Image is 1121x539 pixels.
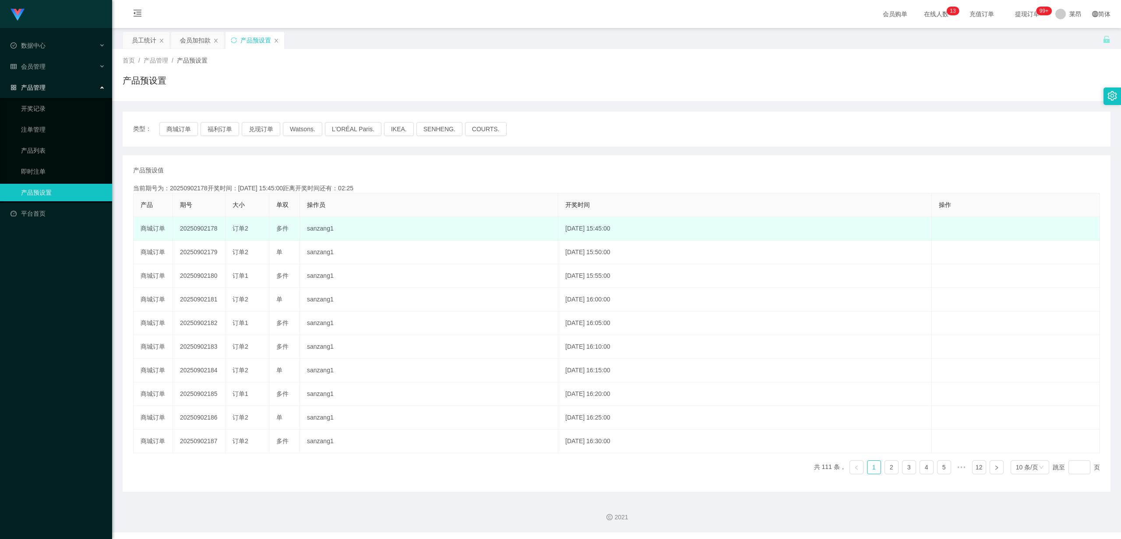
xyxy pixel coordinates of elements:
[938,461,951,474] a: 5
[955,460,969,474] span: •••
[972,460,986,474] li: 12
[307,201,325,208] span: 操作员
[558,335,932,359] td: [DATE] 16:10:00
[565,201,590,208] span: 开奖时间
[11,9,25,21] img: logo.9652507e.png
[134,217,173,241] td: 商城订单
[180,32,211,49] div: 会员加扣款
[11,84,46,91] span: 产品管理
[231,37,237,43] i: 图标: sync
[558,430,932,453] td: [DATE] 16:30:00
[558,264,932,288] td: [DATE] 15:55:00
[133,166,164,175] span: 产品预设值
[920,461,933,474] a: 4
[201,122,239,136] button: 福利订单
[300,288,558,311] td: sanzang1
[1039,465,1044,471] i: 图标: down
[233,390,248,397] span: 订单1
[300,359,558,382] td: sanzang1
[133,184,1100,193] div: 当前期号为：20250902178开奖时间：[DATE] 15:45:00距离开奖时间还有：02:25
[159,122,198,136] button: 商城订单
[606,514,613,520] i: 图标: copyright
[276,201,289,208] span: 单双
[177,57,208,64] span: 产品预设置
[850,460,864,474] li: 上一页
[119,513,1114,522] div: 2021
[1036,7,1052,15] sup: 1052
[21,163,105,180] a: 即时注单
[1092,11,1098,17] i: 图标: global
[867,460,881,474] li: 1
[132,32,156,49] div: 员工统计
[885,461,898,474] a: 2
[21,184,105,201] a: 产品预设置
[902,460,916,474] li: 3
[558,359,932,382] td: [DATE] 16:15:00
[134,406,173,430] td: 商城订单
[134,382,173,406] td: 商城订单
[173,217,226,241] td: 20250902178
[274,38,279,43] i: 图标: close
[325,122,381,136] button: L'ORÉAL Paris.
[173,430,226,453] td: 20250902187
[558,406,932,430] td: [DATE] 16:25:00
[173,406,226,430] td: 20250902186
[123,0,152,28] i: 图标: menu-fold
[11,63,46,70] span: 会员管理
[300,241,558,264] td: sanzang1
[159,38,164,43] i: 图标: close
[276,343,289,350] span: 多件
[173,241,226,264] td: 20250902179
[1016,461,1038,474] div: 10 条/页
[123,74,166,87] h1: 产品预设置
[11,42,46,49] span: 数据中心
[240,32,271,49] div: 产品预设置
[173,382,226,406] td: 20250902185
[885,460,899,474] li: 2
[233,201,245,208] span: 大小
[133,122,159,136] span: 类型：
[11,84,17,91] i: 图标: appstore-o
[21,121,105,138] a: 注单管理
[558,382,932,406] td: [DATE] 16:20:00
[902,461,916,474] a: 3
[920,11,953,17] span: 在线人数
[233,319,248,326] span: 订单1
[1107,91,1117,101] i: 图标: setting
[955,460,969,474] li: 向后 5 页
[141,201,153,208] span: 产品
[1053,460,1100,474] div: 跳至 页
[233,367,248,374] span: 订单2
[233,272,248,279] span: 订单1
[558,241,932,264] td: [DATE] 15:50:00
[173,264,226,288] td: 20250902180
[242,122,280,136] button: 兑现订单
[300,382,558,406] td: sanzang1
[138,57,140,64] span: /
[21,142,105,159] a: 产品列表
[134,335,173,359] td: 商城订单
[134,430,173,453] td: 商城订单
[233,414,248,421] span: 订单2
[276,437,289,444] span: 多件
[213,38,219,43] i: 图标: close
[172,57,173,64] span: /
[937,460,951,474] li: 5
[144,57,168,64] span: 产品管理
[300,311,558,335] td: sanzang1
[11,205,105,222] a: 图标: dashboard平台首页
[233,248,248,255] span: 订单2
[300,217,558,241] td: sanzang1
[558,311,932,335] td: [DATE] 16:05:00
[276,319,289,326] span: 多件
[558,288,932,311] td: [DATE] 16:00:00
[1011,11,1044,17] span: 提现订单
[11,42,17,49] i: 图标: check-circle-o
[973,461,986,474] a: 12
[134,288,173,311] td: 商城订单
[276,272,289,279] span: 多件
[276,248,282,255] span: 单
[134,311,173,335] td: 商城订单
[300,406,558,430] td: sanzang1
[300,335,558,359] td: sanzang1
